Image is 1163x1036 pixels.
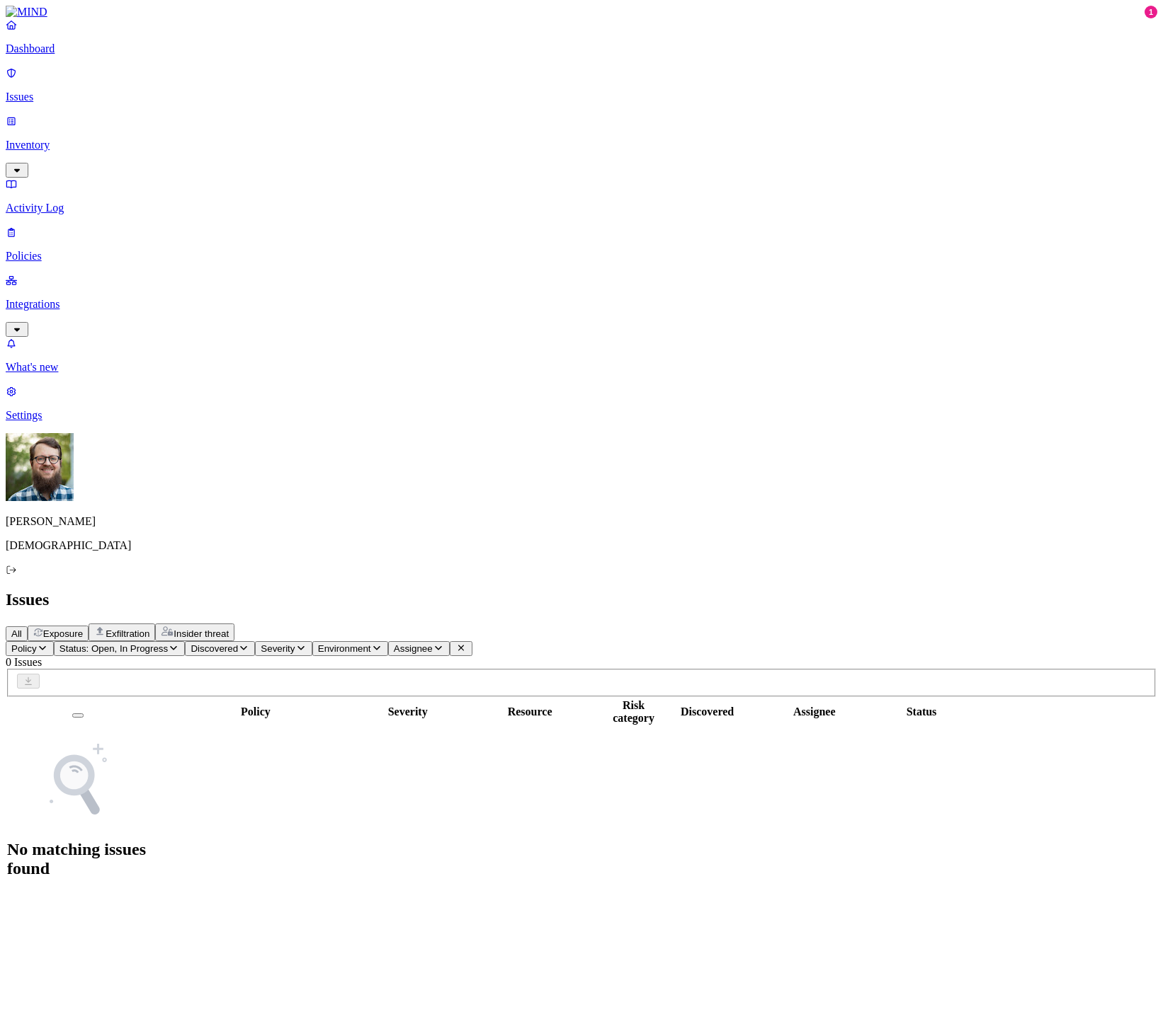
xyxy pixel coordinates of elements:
span: Policy [11,643,37,654]
a: Activity Log [6,178,1157,214]
span: Severity [261,643,295,654]
button: Select all [72,713,84,718]
div: Policy [151,706,361,718]
span: Assignee [394,643,433,654]
a: Issues [6,67,1157,103]
p: Settings [6,409,1157,422]
span: 0 Issues [6,656,42,668]
a: Integrations [6,274,1157,335]
span: Exposure [43,628,83,639]
div: Assignee [755,706,874,718]
h1: No matching issues found [7,840,149,878]
span: Status: Open, In Progress [59,643,168,654]
a: Inventory [6,115,1157,175]
a: Settings [6,385,1157,422]
h2: Issues [6,590,1157,609]
img: Rick Heil [6,433,74,501]
a: MIND [6,6,1157,18]
p: [DEMOGRAPHIC_DATA] [6,539,1157,552]
span: All [11,628,22,639]
p: Inventory [6,139,1157,151]
a: Policies [6,226,1157,263]
div: Status [877,706,966,718]
a: Dashboard [6,18,1157,55]
div: Risk category [608,699,660,725]
div: 1 [1145,6,1157,18]
img: MIND [6,6,47,18]
a: What's new [6,337,1157,374]
img: NoSearchResult [35,738,120,823]
div: Resource [455,706,605,718]
p: Dashboard [6,42,1157,55]
p: What's new [6,361,1157,374]
div: Discovered [663,706,752,718]
p: Activity Log [6,202,1157,214]
p: Policies [6,250,1157,263]
span: Environment [318,643,371,654]
span: Exfiltration [106,628,149,639]
span: Insider threat [174,628,229,639]
div: Severity [363,706,453,718]
p: Issues [6,91,1157,103]
p: [PERSON_NAME] [6,515,1157,528]
p: Integrations [6,298,1157,311]
span: Discovered [191,643,238,654]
